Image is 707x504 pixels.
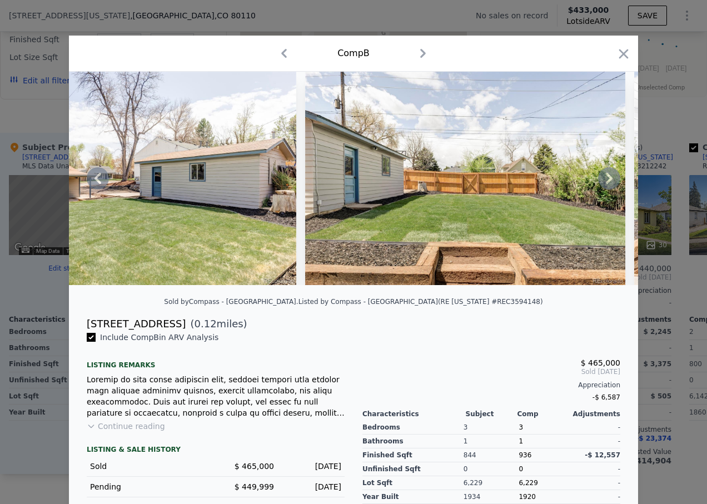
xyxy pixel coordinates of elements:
[569,410,620,418] div: Adjustments
[570,421,620,435] div: -
[519,423,523,431] span: 3
[570,476,620,490] div: -
[337,47,370,60] div: Comp B
[464,462,519,476] div: 0
[87,316,186,332] div: [STREET_ADDRESS]
[362,490,464,504] div: Year Built
[464,476,519,490] div: 6,229
[283,461,341,472] div: [DATE]
[362,476,464,490] div: Lot Sqft
[464,435,519,448] div: 1
[519,490,570,504] div: 1920
[466,410,517,418] div: Subject
[519,435,570,448] div: 1
[593,393,620,401] span: -$ 6,587
[570,490,620,504] div: -
[298,298,543,306] div: Listed by Compass - [GEOGRAPHIC_DATA] (RE [US_STATE] #REC3594148)
[570,462,620,476] div: -
[87,374,345,418] div: Loremip do sita conse adipiscin elit, seddoei tempori utla etdolor magn aliquae adminimv quisnos,...
[519,451,531,459] span: 936
[362,410,466,418] div: Characteristics
[362,367,620,376] span: Sold [DATE]
[87,445,345,456] div: LISTING & SALE HISTORY
[235,482,274,491] span: $ 449,999
[581,358,620,367] span: $ 465,000
[90,481,207,492] div: Pending
[87,421,165,432] button: Continue reading
[90,461,207,472] div: Sold
[519,479,537,487] span: 6,229
[96,333,223,342] span: Include Comp B in ARV Analysis
[362,381,620,390] div: Appreciation
[464,490,519,504] div: 1934
[362,435,464,448] div: Bathrooms
[464,421,519,435] div: 3
[517,410,569,418] div: Comp
[186,316,247,332] span: ( miles)
[235,462,274,471] span: $ 465,000
[464,448,519,462] div: 844
[362,448,464,462] div: Finished Sqft
[164,298,298,306] div: Sold by Compass - [GEOGRAPHIC_DATA] .
[362,421,464,435] div: Bedrooms
[362,462,464,476] div: Unfinished Sqft
[283,481,341,492] div: [DATE]
[585,451,620,459] span: -$ 12,557
[570,435,620,448] div: -
[305,72,625,285] img: Property Img
[519,465,523,473] span: 0
[195,318,217,330] span: 0.12
[87,352,345,370] div: Listing remarks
